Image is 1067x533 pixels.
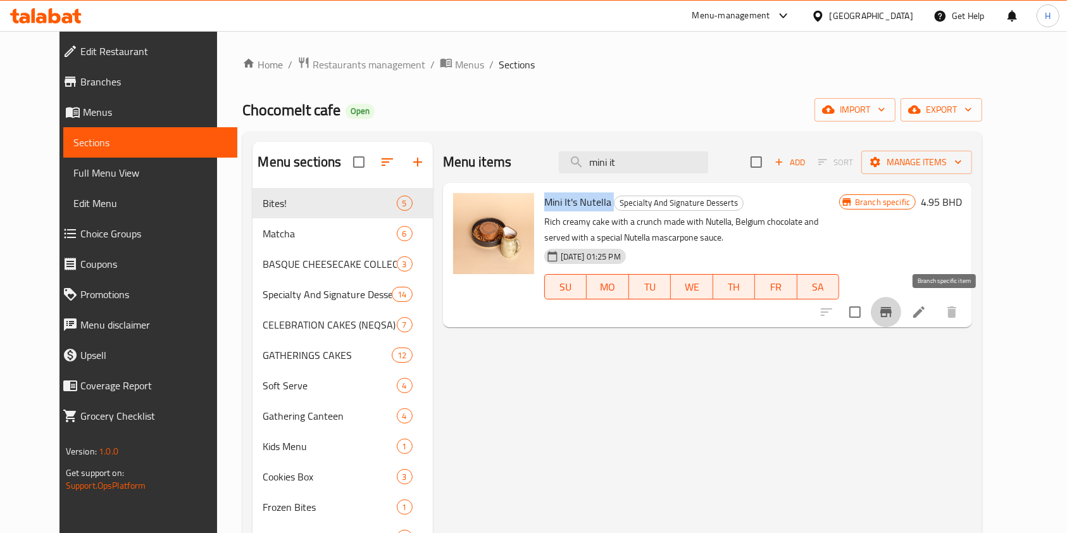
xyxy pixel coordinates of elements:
span: Coverage Report [80,378,228,393]
div: items [397,196,413,211]
img: Mini It's Nutella [453,193,534,274]
span: Specialty And Signature Desserts [263,287,392,302]
span: Branches [80,74,228,89]
span: BASQUE CHEESECAKE COLLECTION [263,256,396,272]
span: 3 [397,471,412,483]
li: / [430,57,435,72]
button: Branch-specific-item [871,297,901,327]
a: Support.OpsPlatform [66,477,146,494]
span: Menu disclaimer [80,317,228,332]
span: Sections [499,57,535,72]
button: Manage items [861,151,972,174]
span: Cookies Box [263,469,396,484]
span: Manage items [871,154,962,170]
div: BASQUE CHEESECAKE COLLECTION3 [253,249,432,279]
span: 3 [397,258,412,270]
span: Edit Menu [73,196,228,211]
span: Soft Serve [263,378,396,393]
span: Open [346,106,375,116]
div: items [397,378,413,393]
span: Add [773,155,807,170]
a: Edit menu item [911,304,927,320]
div: Gathering Canteen4 [253,401,432,431]
a: Menus [53,97,238,127]
span: Select all sections [346,149,372,175]
span: CELEBRATION CAKES (NEQSA) [263,317,396,332]
span: 4 [397,380,412,392]
p: Rich creamy cake with a crunch made with Nutella, Belgium chocolate and served with a special Nut... [544,214,839,246]
span: Select to update [842,299,868,325]
span: 1 [397,501,412,513]
button: Add [770,153,810,172]
span: 7 [397,319,412,331]
div: GATHERINGS CAKES [263,348,392,363]
div: Menu-management [692,8,770,23]
div: items [397,256,413,272]
li: / [288,57,292,72]
button: delete [937,297,967,327]
span: Select section [743,149,770,175]
a: Choice Groups [53,218,238,249]
span: [DATE] 01:25 PM [556,251,626,263]
a: Upsell [53,340,238,370]
button: export [901,98,982,122]
div: items [397,317,413,332]
a: Restaurants management [297,56,425,73]
div: Frozen Bites1 [253,492,432,522]
span: 1 [397,441,412,453]
span: 12 [392,349,411,361]
button: SA [797,274,840,299]
div: [GEOGRAPHIC_DATA] [830,9,913,23]
span: Menus [83,104,228,120]
span: Add item [770,153,810,172]
div: items [392,287,412,302]
span: Select section first [810,153,861,172]
span: SA [802,278,835,296]
div: Kids Menu [263,439,396,454]
div: items [397,499,413,515]
div: Frozen Bites [263,499,396,515]
span: Specialty And Signature Desserts [615,196,743,210]
div: items [397,408,413,423]
span: Menus [455,57,484,72]
span: Choice Groups [80,226,228,241]
a: Edit Restaurant [53,36,238,66]
span: FR [760,278,792,296]
div: items [397,469,413,484]
span: Promotions [80,287,228,302]
span: 6 [397,228,412,240]
a: Edit Menu [63,188,238,218]
a: Coverage Report [53,370,238,401]
li: / [489,57,494,72]
div: Cookies Box3 [253,461,432,492]
h6: 4.95 BHD [921,193,962,211]
a: Home [242,57,283,72]
a: Menu disclaimer [53,310,238,340]
span: Gathering Canteen [263,408,396,423]
div: Bites!5 [253,188,432,218]
span: 14 [392,289,411,301]
span: WE [676,278,708,296]
span: Sort sections [372,147,402,177]
div: items [397,226,413,241]
span: Branch specific [850,196,915,208]
button: WE [671,274,713,299]
span: Full Menu View [73,165,228,180]
a: Branches [53,66,238,97]
button: TU [629,274,671,299]
button: FR [755,274,797,299]
input: search [559,151,708,173]
span: Bites! [263,196,396,211]
span: import [825,102,885,118]
span: SU [550,278,582,296]
h2: Menu sections [258,153,341,172]
div: Open [346,104,375,119]
button: TH [713,274,756,299]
